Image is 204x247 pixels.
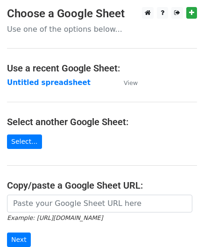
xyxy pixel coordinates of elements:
input: Next [7,233,31,247]
h4: Use a recent Google Sheet: [7,63,197,74]
p: Use one of the options below... [7,24,197,34]
small: Example: [URL][DOMAIN_NAME] [7,214,103,221]
a: Untitled spreadsheet [7,78,91,87]
a: View [114,78,138,87]
h4: Copy/paste a Google Sheet URL: [7,180,197,191]
input: Paste your Google Sheet URL here [7,195,192,212]
h3: Choose a Google Sheet [7,7,197,21]
h4: Select another Google Sheet: [7,116,197,127]
a: Select... [7,134,42,149]
small: View [124,79,138,86]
